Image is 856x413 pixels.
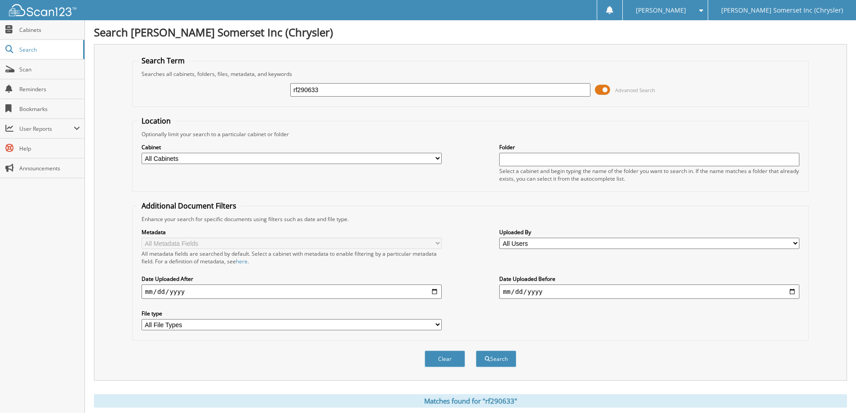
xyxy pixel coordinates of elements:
[19,145,80,152] span: Help
[499,284,799,299] input: end
[137,116,175,126] legend: Location
[636,8,686,13] span: [PERSON_NAME]
[9,4,76,16] img: scan123-logo-white.svg
[142,310,442,317] label: File type
[499,275,799,283] label: Date Uploaded Before
[137,215,804,223] div: Enhance your search for specific documents using filters such as date and file type.
[19,26,80,34] span: Cabinets
[137,56,189,66] legend: Search Term
[721,8,843,13] span: [PERSON_NAME] Somerset Inc (Chrysler)
[499,143,799,151] label: Folder
[94,25,847,40] h1: Search [PERSON_NAME] Somerset Inc (Chrysler)
[142,143,442,151] label: Cabinet
[19,125,74,133] span: User Reports
[811,370,856,413] iframe: Chat Widget
[142,275,442,283] label: Date Uploaded After
[142,284,442,299] input: start
[94,394,847,408] div: Matches found for "rf290633"
[476,351,516,367] button: Search
[142,250,442,265] div: All metadata fields are searched by default. Select a cabinet with metadata to enable filtering b...
[499,228,799,236] label: Uploaded By
[499,167,799,182] div: Select a cabinet and begin typing the name of the folder you want to search in. If the name match...
[19,46,79,53] span: Search
[19,164,80,172] span: Announcements
[236,258,248,265] a: here
[615,87,655,93] span: Advanced Search
[137,130,804,138] div: Optionally limit your search to a particular cabinet or folder
[142,228,442,236] label: Metadata
[425,351,465,367] button: Clear
[137,70,804,78] div: Searches all cabinets, folders, files, metadata, and keywords
[19,85,80,93] span: Reminders
[19,105,80,113] span: Bookmarks
[19,66,80,73] span: Scan
[137,201,241,211] legend: Additional Document Filters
